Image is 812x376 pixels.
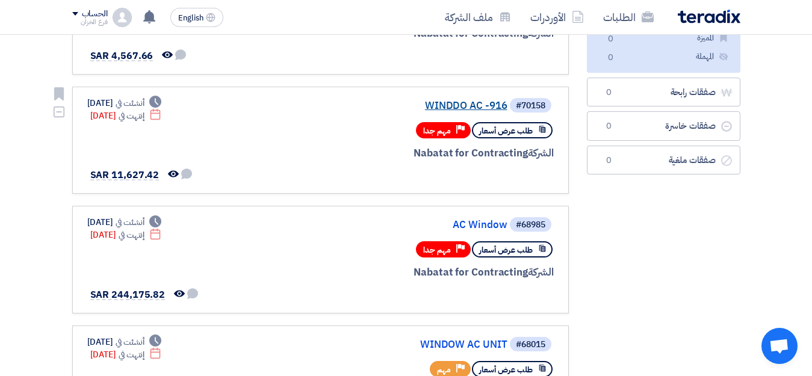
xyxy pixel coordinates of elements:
div: [DATE] [87,97,162,109]
img: profile_test.png [113,8,132,27]
a: WINDDO AC -916 [267,100,507,111]
span: English [178,14,203,22]
button: English [170,8,223,27]
a: صفقات ملغية0 [587,146,740,175]
span: SAR 4,567.66 [90,49,153,63]
span: أنشئت في [116,336,144,348]
span: أنشئت في [116,97,144,109]
span: مهم [437,364,451,375]
a: AC Window [267,220,507,230]
div: Nabatat for Contracting [264,146,554,161]
span: أنشئت في [116,216,144,229]
div: فرع الخزان [72,19,108,25]
div: الحساب [82,9,108,19]
img: Teradix logo [678,10,740,23]
span: إنتهت في [119,109,144,122]
a: الطلبات [594,3,663,31]
div: [DATE] [87,336,162,348]
a: المميزة [594,29,733,47]
span: الشركة [528,146,554,161]
span: 0 [604,33,618,46]
span: 0 [604,52,618,64]
div: Nabatat for Contracting [264,265,554,280]
a: الأوردرات [521,3,594,31]
a: صفقات رابحة0 [587,78,740,107]
div: Open chat [761,328,798,364]
span: إنتهت في [119,229,144,241]
span: الشركة [528,265,554,280]
div: [DATE] [87,216,162,229]
div: [DATE] [90,348,162,361]
span: مهم جدا [423,244,451,256]
span: 0 [602,155,616,167]
div: #70158 [516,102,545,110]
div: #68985 [516,221,545,229]
a: صفقات خاسرة0 [587,111,740,141]
div: [DATE] [90,109,162,122]
span: SAR 11,627.42 [90,168,160,182]
span: طلب عرض أسعار [479,125,533,137]
span: SAR 244,175.82 [90,288,166,302]
span: 0 [602,120,616,132]
div: [DATE] [90,229,162,241]
a: WINDOW AC UNIT [267,339,507,350]
span: 0 [602,87,616,99]
div: #68015 [516,341,545,349]
span: طلب عرض أسعار [479,364,533,375]
a: ملف الشركة [435,3,521,31]
span: مهم جدا [423,125,451,137]
span: إنتهت في [119,348,144,361]
span: طلب عرض أسعار [479,244,533,256]
a: المهملة [594,48,733,66]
